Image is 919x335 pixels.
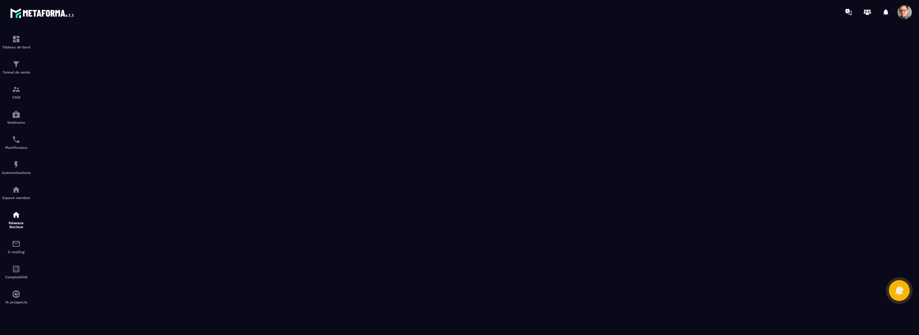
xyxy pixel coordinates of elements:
p: Webinaire [2,121,31,124]
p: Comptabilité [2,275,31,279]
a: schedulerschedulerPlanificateur [2,130,31,155]
a: automationsautomationsWebinaire [2,105,31,130]
img: automations [12,185,20,194]
p: Tunnel de vente [2,70,31,74]
p: Tableau de bord [2,45,31,49]
p: Automatisations [2,171,31,175]
a: automationsautomationsEspace membre [2,180,31,205]
a: formationformationTableau de bord [2,29,31,55]
p: Planificateur [2,146,31,150]
p: E-mailing [2,250,31,254]
a: formationformationTunnel de vente [2,55,31,80]
a: emailemailE-mailing [2,234,31,259]
p: IA prospects [2,300,31,304]
img: automations [12,160,20,169]
img: formation [12,35,20,43]
p: CRM [2,95,31,99]
img: accountant [12,265,20,273]
a: social-networksocial-networkRéseaux Sociaux [2,205,31,234]
img: automations [12,110,20,119]
p: Réseaux Sociaux [2,221,31,229]
img: automations [12,290,20,298]
img: scheduler [12,135,20,144]
img: logo [10,6,75,19]
a: accountantaccountantComptabilité [2,259,31,284]
a: automationsautomationsAutomatisations [2,155,31,180]
img: formation [12,85,20,94]
img: formation [12,60,20,69]
a: formationformationCRM [2,80,31,105]
img: social-network [12,211,20,219]
p: Espace membre [2,196,31,200]
img: email [12,240,20,248]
